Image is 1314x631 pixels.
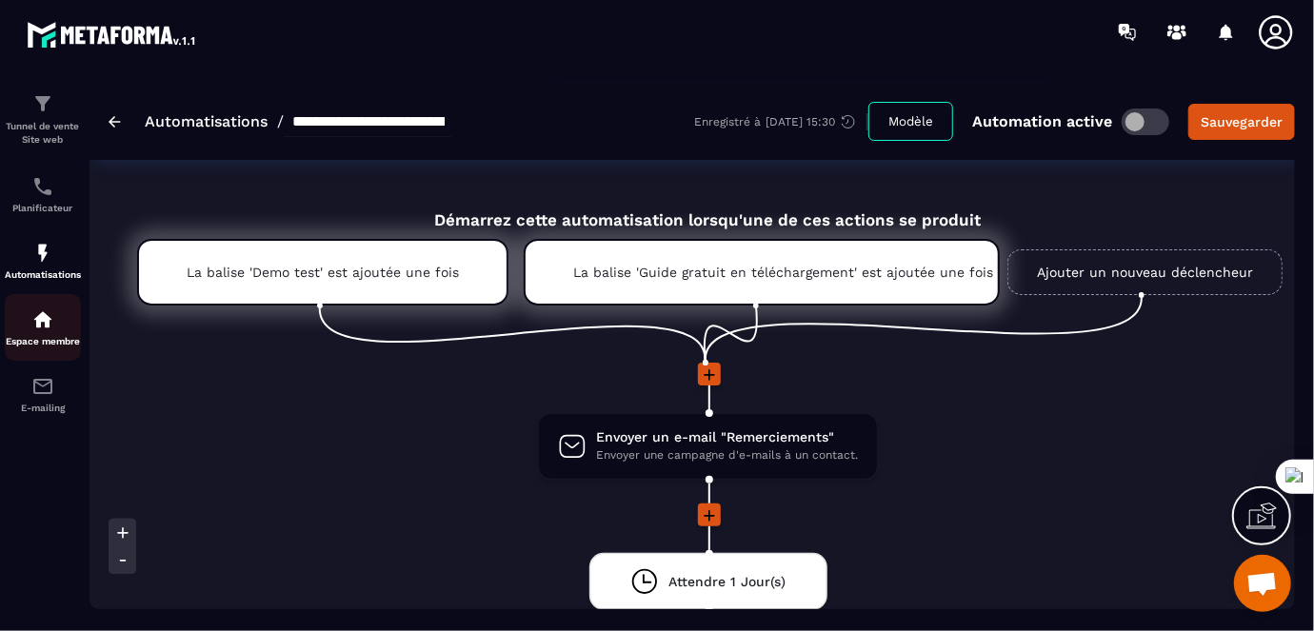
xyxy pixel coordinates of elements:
a: Ajouter un nouveau déclencheur [1007,249,1283,295]
img: arrow [109,116,121,128]
span: / [277,112,284,130]
p: La balise 'Demo test' est ajoutée une fois [187,265,459,280]
span: Attendre 1 Jour(s) [668,573,786,591]
p: Planificateur [5,203,81,213]
a: formationformationTunnel de vente Site web [5,78,81,161]
img: scheduler [31,175,54,198]
img: email [31,375,54,398]
a: automationsautomationsAutomatisations [5,227,81,294]
div: Ouvrir le chat [1234,555,1291,612]
img: formation [31,92,54,115]
p: Tunnel de vente Site web [5,120,81,147]
p: Espace membre [5,336,81,346]
img: logo [27,17,198,51]
button: Modèle [868,102,953,141]
p: Automatisations [5,269,81,280]
p: E-mailing [5,403,81,413]
p: Automation active [972,112,1112,130]
span: Envoyer un e-mail "Remerciements" [596,428,858,446]
a: Automatisations [145,112,268,130]
a: automationsautomationsEspace membre [5,294,81,361]
a: schedulerschedulerPlanificateur [5,161,81,227]
p: La balise 'Guide gratuit en téléchargement' est ajoutée une fois [573,265,950,280]
a: emailemailE-mailing [5,361,81,427]
span: Envoyer une campagne d'e-mails à un contact. [596,446,858,464]
p: [DATE] 15:30 [766,115,835,128]
img: automations [31,308,54,331]
img: automations [31,242,54,265]
div: Sauvegarder [1201,112,1283,131]
button: Sauvegarder [1188,104,1295,140]
div: Enregistré à [694,113,868,130]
